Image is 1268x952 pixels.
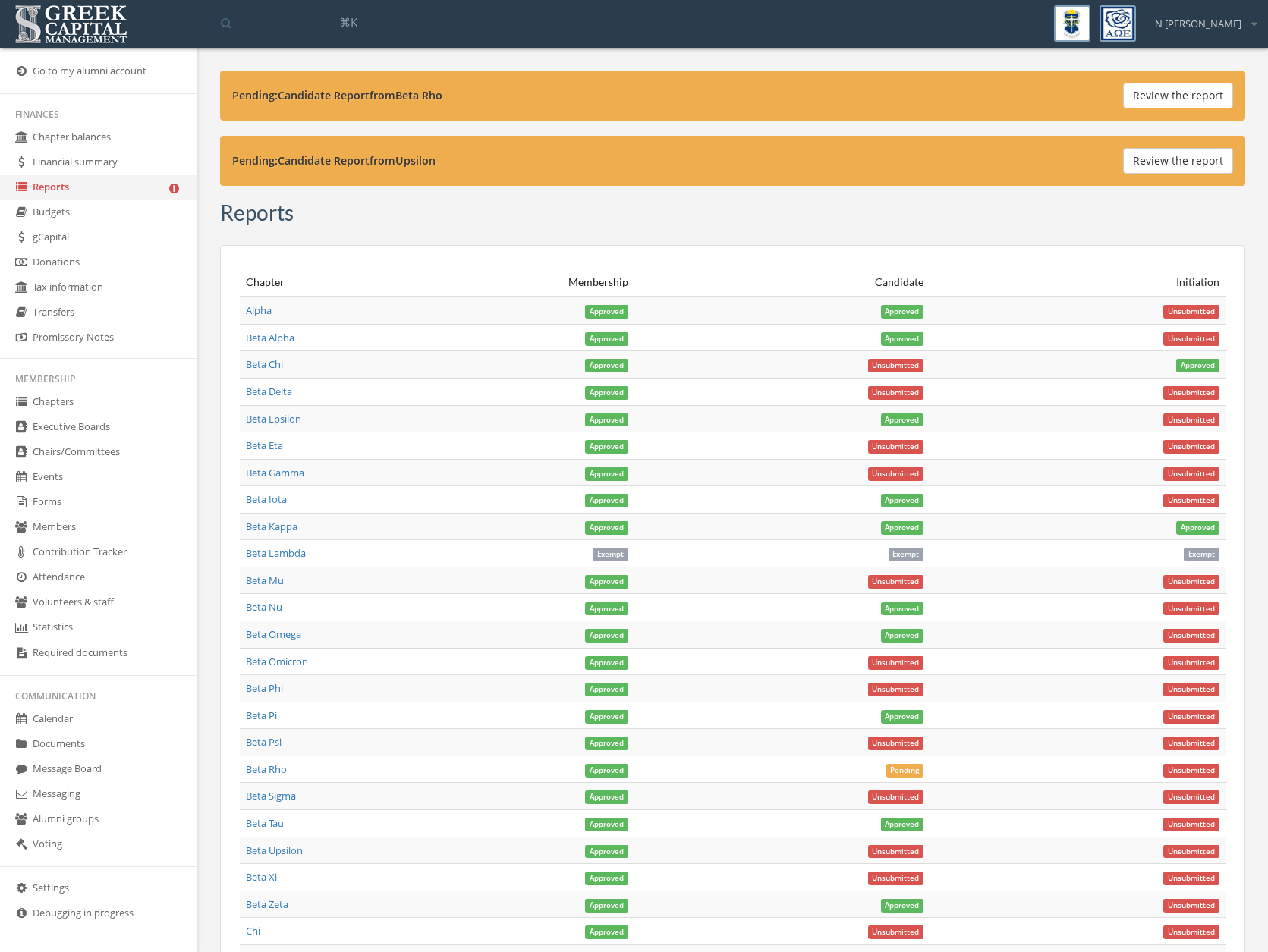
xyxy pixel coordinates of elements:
[1163,575,1219,589] span: Unsubmitted
[585,331,628,344] a: Approved
[1163,602,1219,616] span: Unsubmitted
[585,737,628,750] span: Approved
[881,629,924,643] span: Approved
[1163,899,1219,913] span: Unsubmitted
[585,627,628,641] a: Approved
[585,494,628,507] span: Approved
[881,521,924,535] span: Approved
[1176,357,1219,371] a: Approved
[232,88,442,102] strong: Pending: Candidate Report from Beta Rho
[1123,83,1233,108] button: Review the report
[1163,412,1219,426] a: Unsubmitted
[585,899,628,913] span: Approved
[345,275,628,290] div: Membership
[246,573,284,587] a: Beta Mu
[1163,737,1219,750] span: Unsubmitted
[220,201,294,225] h3: Reports
[246,385,292,398] a: Beta Delta
[868,924,924,938] a: Unsubmitted
[585,357,628,371] a: Approved
[1163,818,1219,831] span: Unsubmitted
[1163,924,1219,938] a: Unsubmitted
[246,844,303,857] a: Beta Upsilon
[585,492,628,506] a: Approved
[1163,467,1219,481] span: Unsubmitted
[1163,386,1219,400] span: Unsubmitted
[585,844,628,857] a: Approved
[246,789,296,803] a: Beta Sigma
[881,818,924,831] span: Approved
[868,655,924,668] a: Unsubmitted
[868,870,924,884] a: Unsubmitted
[868,844,924,857] a: Unsubmitted
[881,710,924,724] span: Approved
[585,845,628,859] span: Approved
[936,275,1219,290] div: Initiation
[585,303,628,317] a: Approved
[593,546,628,560] a: Exempt
[1184,548,1219,561] span: Exempt
[246,412,301,426] a: Beta Epsilon
[585,735,628,749] a: Approved
[1163,845,1219,859] span: Unsubmitted
[881,627,924,641] a: Approved
[246,600,282,614] a: Beta Nu
[585,897,628,911] a: Approved
[1163,331,1219,344] a: Unsubmitted
[868,438,924,452] a: Unsubmitted
[339,14,357,30] span: ⌘K
[1163,629,1219,643] span: Unsubmitted
[246,655,308,668] a: Beta Omicron
[246,492,287,506] a: Beta Iota
[585,656,628,670] span: Approved
[881,709,924,722] a: Approved
[1163,872,1219,885] span: Unsubmitted
[1163,492,1219,506] a: Unsubmitted
[881,492,924,506] a: Approved
[881,412,924,426] a: Approved
[889,548,924,561] span: Exempt
[881,332,924,346] span: Approved
[1163,494,1219,507] span: Unsubmitted
[585,440,628,454] span: Approved
[585,520,628,533] a: Approved
[868,683,924,696] span: Unsubmitted
[1163,332,1219,346] span: Unsubmitted
[881,413,924,427] span: Approved
[868,385,924,398] a: Unsubmitted
[246,762,287,776] a: Beta Rho
[1176,359,1219,372] span: Approved
[1163,897,1219,911] a: Unsubmitted
[1163,709,1219,722] a: Unsubmitted
[585,573,628,587] a: Approved
[246,627,301,641] a: Beta Omega
[585,466,628,479] a: Approved
[585,764,628,778] span: Approved
[868,575,924,589] span: Unsubmitted
[585,710,628,724] span: Approved
[585,600,628,614] a: Approved
[1163,925,1219,939] span: Unsubmitted
[868,735,924,749] a: Unsubmitted
[246,275,332,290] div: Chapter
[868,467,924,481] span: Unsubmitted
[246,546,306,560] a: Beta Lambda
[1163,870,1219,884] a: Unsubmitted
[1145,5,1257,31] div: N [PERSON_NAME]
[881,899,924,913] span: Approved
[868,440,924,454] span: Unsubmitted
[868,737,924,750] span: Unsubmitted
[1163,681,1219,695] a: Unsubmitted
[1163,305,1219,319] span: Unsubmitted
[1163,816,1219,830] a: Unsubmitted
[585,683,628,696] span: Approved
[868,357,924,371] a: Unsubmitted
[1163,655,1219,668] a: Unsubmitted
[1163,735,1219,749] a: Unsubmitted
[881,303,924,317] a: Approved
[1163,573,1219,587] a: Unsubmitted
[585,762,628,776] a: Approved
[881,600,924,614] a: Approved
[1123,148,1233,174] button: Review the report
[246,466,304,479] a: Beta Gamma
